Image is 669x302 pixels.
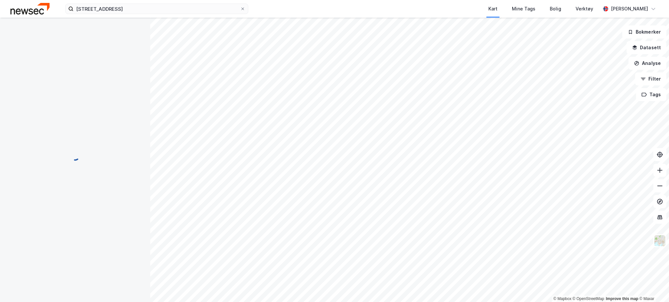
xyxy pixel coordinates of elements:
[553,296,571,301] a: Mapbox
[576,5,593,13] div: Verktøy
[573,296,604,301] a: OpenStreetMap
[512,5,535,13] div: Mine Tags
[606,296,638,301] a: Improve this map
[654,234,666,247] img: Z
[628,57,666,70] button: Analyse
[636,88,666,101] button: Tags
[611,5,648,13] div: [PERSON_NAME]
[627,41,666,54] button: Datasett
[73,4,240,14] input: Søk på adresse, matrikkel, gårdeiere, leietakere eller personer
[636,271,669,302] div: Kontrollprogram for chat
[636,271,669,302] iframe: Chat Widget
[635,72,666,85] button: Filter
[488,5,498,13] div: Kart
[70,151,80,161] img: spinner.a6d8c91a73a9ac5275cf975e30b51cfb.svg
[10,3,50,14] img: newsec-logo.f6e21ccffca1b3a03d2d.png
[622,25,666,38] button: Bokmerker
[550,5,561,13] div: Bolig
